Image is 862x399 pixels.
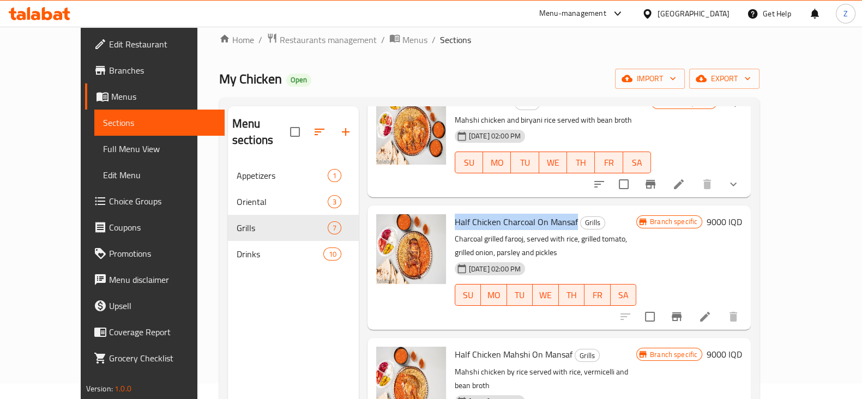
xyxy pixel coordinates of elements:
[646,216,702,227] span: Branch specific
[455,346,572,362] span: Half Chicken Mahshi On Mansaf
[624,72,676,86] span: import
[533,284,558,306] button: WE
[721,95,742,110] h6: 0 IQD
[580,216,605,229] div: Grills
[219,33,759,47] nav: breadcrumb
[324,249,340,259] span: 10
[455,214,578,230] span: Half Chicken Charcoal On Mansaf
[689,69,759,89] button: export
[228,189,359,215] div: Oriental3
[389,33,427,47] a: Menus
[114,382,131,396] span: 1.0.0
[575,349,600,362] div: Grills
[575,349,599,362] span: Grills
[237,169,328,182] span: Appetizers
[698,72,751,86] span: export
[237,195,328,208] span: Oriental
[595,152,623,173] button: FR
[440,33,471,46] span: Sections
[559,284,584,306] button: TH
[306,119,333,145] span: Sort sections
[85,267,225,293] a: Menu disclaimer
[284,120,306,143] span: Select all sections
[109,195,216,208] span: Choice Groups
[720,304,746,330] button: delete
[515,155,534,171] span: TU
[228,215,359,241] div: Grills7
[85,214,225,240] a: Coupons
[219,66,282,91] span: My Chicken
[237,221,328,234] span: Grills
[511,152,539,173] button: TU
[485,287,502,303] span: MO
[586,171,612,197] button: sort-choices
[664,304,690,330] button: Branch-specific-item
[455,284,481,306] button: SU
[103,168,216,182] span: Edit Menu
[460,155,479,171] span: SU
[646,349,702,360] span: Branch specific
[628,155,647,171] span: SA
[109,325,216,338] span: Coverage Report
[460,287,477,303] span: SU
[267,33,377,47] a: Restaurants management
[109,352,216,365] span: Grocery Checklist
[563,287,580,303] span: TH
[85,57,225,83] a: Branches
[455,113,651,127] p: Mahshi chicken and biryani rice served with bean broth
[237,247,324,261] span: Drinks
[455,365,636,392] p: Mahshi chicken by rice served with rice, vermicelli and bean broth
[219,33,254,46] a: Home
[280,33,377,46] span: Restaurants management
[612,173,635,196] span: Select to update
[567,152,595,173] button: TH
[85,188,225,214] a: Choice Groups
[539,7,606,20] div: Menu-management
[328,171,341,181] span: 1
[720,171,746,197] button: show more
[109,38,216,51] span: Edit Restaurant
[537,287,554,303] span: WE
[111,90,216,103] span: Menus
[623,152,651,173] button: SA
[698,310,712,323] a: Edit menu item
[85,240,225,267] a: Promotions
[843,8,848,20] span: Z
[672,178,685,191] a: Edit menu item
[286,74,311,87] div: Open
[376,214,446,284] img: Half Chicken Charcoal On Mansaf
[228,162,359,189] div: Appetizers1
[323,247,341,261] div: items
[109,299,216,312] span: Upsell
[615,69,685,89] button: import
[539,152,567,173] button: WE
[328,195,341,208] div: items
[487,155,507,171] span: MO
[402,33,427,46] span: Menus
[228,158,359,271] nav: Menu sections
[228,241,359,267] div: Drinks10
[286,75,311,84] span: Open
[581,216,605,229] span: Grills
[455,232,636,259] p: Charcoal grilled farooj, served with rice, grilled tomato, grilled onion, parsley and pickles
[584,284,610,306] button: FR
[109,247,216,260] span: Promotions
[328,223,341,233] span: 7
[85,345,225,371] a: Grocery Checklist
[232,116,290,148] h2: Menu sections
[611,284,636,306] button: SA
[94,110,225,136] a: Sections
[86,382,113,396] span: Version:
[103,142,216,155] span: Full Menu View
[94,162,225,188] a: Edit Menu
[328,169,341,182] div: items
[465,131,525,141] span: [DATE] 02:00 PM
[109,64,216,77] span: Branches
[511,287,528,303] span: TU
[85,31,225,57] a: Edit Restaurant
[481,284,507,306] button: MO
[85,293,225,319] a: Upsell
